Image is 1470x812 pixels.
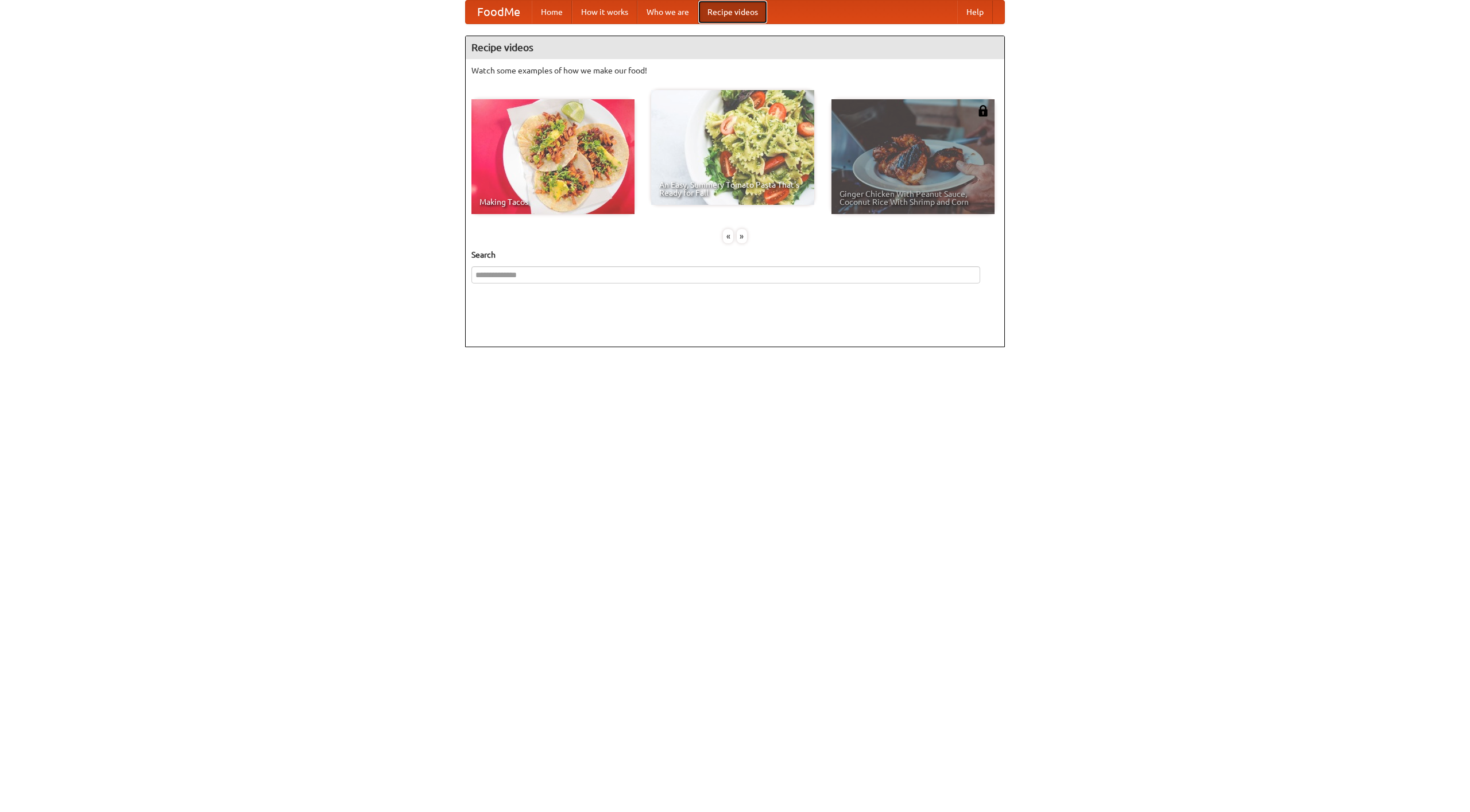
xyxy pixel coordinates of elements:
a: Home [532,1,572,24]
a: Recipe videos [698,1,767,24]
a: An Easy, Summery Tomato Pasta That's Ready for Fall [651,90,814,205]
div: « [723,229,733,243]
a: Help [957,1,993,24]
p: Watch some examples of how we make our food! [471,65,999,76]
div: » [737,229,747,243]
h4: Recipe videos [466,36,1004,59]
h5: Search [471,249,999,261]
a: Making Tacos [471,99,635,214]
span: An Easy, Summery Tomato Pasta That's Ready for Fall [659,181,806,197]
span: Making Tacos [479,198,626,206]
img: 483408.png [977,105,989,116]
a: Who we are [637,1,698,24]
a: FoodMe [466,1,532,24]
a: How it works [572,1,637,24]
